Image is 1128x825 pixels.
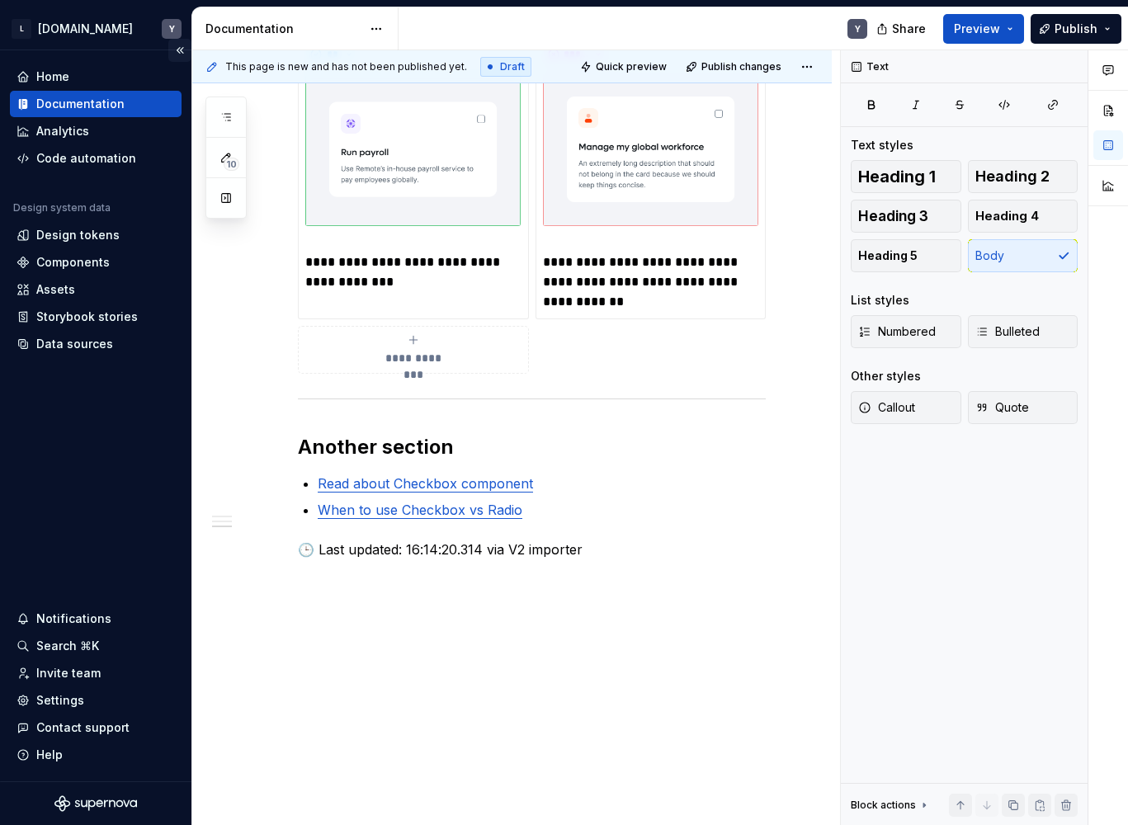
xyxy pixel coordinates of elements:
div: Search ⌘K [36,638,99,654]
div: Y [855,22,861,35]
div: Settings [36,692,84,709]
a: Home [10,64,182,90]
div: Y [169,22,175,35]
div: Block actions [851,799,916,812]
span: Preview [954,21,1000,37]
p: 🕒 Last updated: 16:14:20.314 via V2 importer [298,540,766,559]
span: Numbered [858,323,936,340]
span: Bulleted [975,323,1040,340]
span: Publish changes [701,60,781,73]
span: Share [892,21,926,37]
button: Collapse sidebar [168,39,191,62]
button: Heading 4 [968,200,1078,233]
span: Heading 3 [858,208,928,224]
span: Quote [975,399,1029,416]
div: Documentation [36,96,125,112]
div: Notifications [36,610,111,627]
div: Text styles [851,137,913,153]
span: Quick preview [596,60,667,73]
span: Callout [858,399,915,416]
a: Documentation [10,91,182,117]
div: Design system data [13,201,111,214]
a: Design tokens [10,222,182,248]
button: Numbered [851,315,961,348]
a: Storybook stories [10,304,182,330]
button: Notifications [10,606,182,632]
button: Heading 3 [851,200,961,233]
div: Invite team [36,665,101,681]
div: Storybook stories [36,309,138,325]
a: Components [10,249,182,276]
a: Data sources [10,331,182,357]
a: Analytics [10,118,182,144]
div: Code automation [36,150,136,167]
a: When to use Checkbox vs Radio [318,502,522,518]
img: b4950964-b6de-4029-982d-03c9c145d5e4.png [543,73,758,226]
div: Block actions [851,794,931,817]
span: Heading 1 [858,168,936,185]
a: Assets [10,276,182,303]
div: Contact support [36,719,130,736]
button: Quick preview [575,55,674,78]
span: Heading 5 [858,247,918,264]
button: Callout [851,391,961,424]
div: List styles [851,292,909,309]
button: Search ⌘K [10,633,182,659]
a: Invite team [10,660,182,686]
button: Help [10,742,182,768]
div: Help [36,747,63,763]
button: L[DOMAIN_NAME]Y [3,11,188,46]
svg: Supernova Logo [54,795,137,812]
a: Settings [10,687,182,714]
div: Assets [36,281,75,298]
div: Other styles [851,368,921,384]
span: Heading 2 [975,168,1050,185]
button: Quote [968,391,1078,424]
div: [DOMAIN_NAME] [38,21,133,37]
button: Publish [1031,14,1121,44]
div: Data sources [36,336,113,352]
a: Code automation [10,145,182,172]
span: Publish [1055,21,1097,37]
div: Home [36,68,69,85]
img: 04eaffba-bae5-4724-b594-09286747c067.png [305,73,521,226]
button: Heading 1 [851,160,961,193]
a: Read about Checkbox component [318,475,533,492]
div: Analytics [36,123,89,139]
button: Preview [943,14,1024,44]
div: Documentation [205,21,361,37]
span: Heading 4 [975,208,1039,224]
button: Publish changes [681,55,789,78]
button: Share [868,14,937,44]
button: Heading 5 [851,239,961,272]
div: Components [36,254,110,271]
span: 10 [224,158,239,171]
span: This page is new and has not been published yet. [225,60,467,73]
div: L [12,19,31,39]
span: Draft [500,60,525,73]
h2: Another section [298,434,766,460]
div: Design tokens [36,227,120,243]
button: Contact support [10,714,182,741]
button: Heading 2 [968,160,1078,193]
button: Bulleted [968,315,1078,348]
